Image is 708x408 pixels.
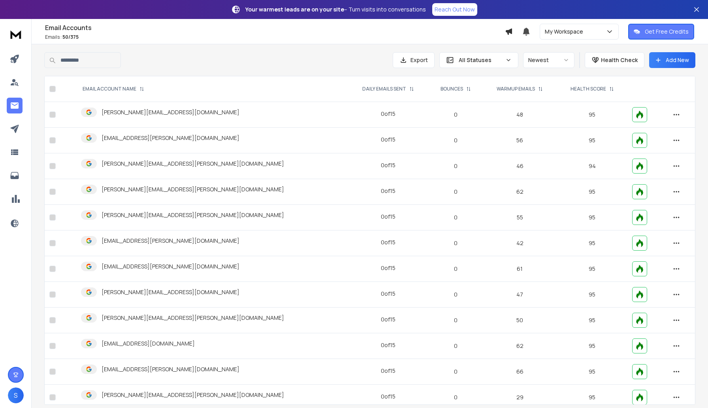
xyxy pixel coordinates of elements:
td: 94 [557,153,627,179]
div: 0 of 15 [381,290,395,298]
p: [EMAIL_ADDRESS][PERSON_NAME][DOMAIN_NAME] [102,263,239,270]
p: 0 [433,213,478,221]
p: [PERSON_NAME][EMAIL_ADDRESS][PERSON_NAME][DOMAIN_NAME] [102,314,284,322]
button: Health Check [585,52,644,68]
button: Export [393,52,435,68]
p: [PERSON_NAME][EMAIL_ADDRESS][DOMAIN_NAME] [102,108,239,116]
td: 48 [483,102,557,128]
div: 0 of 15 [381,264,395,272]
p: BOUNCES [441,86,463,92]
td: 95 [557,282,627,308]
p: All Statuses [459,56,502,64]
td: 95 [557,359,627,385]
span: 50 / 375 [62,34,79,40]
div: 0 of 15 [381,393,395,400]
td: 95 [557,230,627,256]
p: 0 [433,265,478,273]
p: [PERSON_NAME][EMAIL_ADDRESS][PERSON_NAME][DOMAIN_NAME] [102,160,284,168]
td: 50 [483,308,557,333]
p: HEALTH SCORE [571,86,606,92]
button: Get Free Credits [628,24,694,40]
p: [EMAIL_ADDRESS][PERSON_NAME][DOMAIN_NAME] [102,237,239,245]
td: 56 [483,128,557,153]
p: WARMUP EMAILS [497,86,535,92]
div: 0 of 15 [381,187,395,195]
td: 95 [557,205,627,230]
p: [EMAIL_ADDRESS][DOMAIN_NAME] [102,340,195,348]
div: 0 of 15 [381,315,395,323]
p: 0 [433,136,478,144]
button: S [8,387,24,403]
div: 0 of 15 [381,136,395,144]
p: Get Free Credits [645,28,689,36]
td: 95 [557,102,627,128]
p: 0 [433,368,478,376]
td: 61 [483,256,557,282]
td: 95 [557,256,627,282]
p: 0 [433,162,478,170]
div: 0 of 15 [381,213,395,221]
p: 0 [433,342,478,350]
td: 95 [557,179,627,205]
p: [PERSON_NAME][EMAIL_ADDRESS][PERSON_NAME][DOMAIN_NAME] [102,211,284,219]
button: Newest [523,52,574,68]
p: – Turn visits into conversations [245,6,426,13]
p: Emails : [45,34,505,40]
div: 0 of 15 [381,341,395,349]
div: 0 of 15 [381,238,395,246]
p: 0 [433,188,478,196]
p: [EMAIL_ADDRESS][PERSON_NAME][DOMAIN_NAME] [102,365,239,373]
p: 0 [433,393,478,401]
td: 95 [557,308,627,333]
p: My Workspace [545,28,586,36]
td: 42 [483,230,557,256]
div: 0 of 15 [381,161,395,169]
td: 62 [483,179,557,205]
td: 46 [483,153,557,179]
td: 95 [557,333,627,359]
div: EMAIL ACCOUNT NAME [83,86,144,92]
p: DAILY EMAILS SENT [362,86,406,92]
p: [PERSON_NAME][EMAIL_ADDRESS][PERSON_NAME][DOMAIN_NAME] [102,185,284,193]
td: 47 [483,282,557,308]
p: Reach Out Now [435,6,475,13]
p: 0 [433,111,478,119]
h1: Email Accounts [45,23,505,32]
td: 95 [557,128,627,153]
img: logo [8,27,24,42]
a: Reach Out Now [432,3,477,16]
div: 0 of 15 [381,367,395,375]
p: 0 [433,316,478,324]
p: [PERSON_NAME][EMAIL_ADDRESS][PERSON_NAME][DOMAIN_NAME] [102,391,284,399]
p: 0 [433,291,478,298]
p: 0 [433,239,478,247]
button: Add New [649,52,695,68]
strong: Your warmest leads are on your site [245,6,344,13]
p: Health Check [601,56,638,64]
p: [PERSON_NAME][EMAIL_ADDRESS][DOMAIN_NAME] [102,288,239,296]
div: 0 of 15 [381,110,395,118]
td: 66 [483,359,557,385]
td: 55 [483,205,557,230]
td: 62 [483,333,557,359]
p: [EMAIL_ADDRESS][PERSON_NAME][DOMAIN_NAME] [102,134,239,142]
